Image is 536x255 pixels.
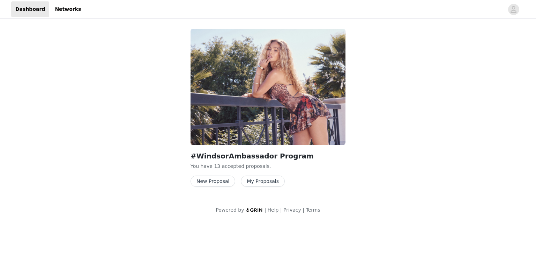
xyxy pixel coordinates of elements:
[191,163,345,170] p: You have 13 accepted proposal .
[241,176,285,187] button: My Proposals
[280,207,282,213] span: |
[191,29,345,145] img: Windsor
[267,163,269,169] span: s
[283,207,301,213] a: Privacy
[51,1,85,17] a: Networks
[246,208,263,212] img: logo
[510,4,517,15] div: avatar
[268,207,279,213] a: Help
[11,1,49,17] a: Dashboard
[306,207,320,213] a: Terms
[191,176,235,187] button: New Proposal
[265,207,266,213] span: |
[303,207,304,213] span: |
[191,151,345,161] h2: #WindsorAmbassador Program
[216,207,244,213] span: Powered by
